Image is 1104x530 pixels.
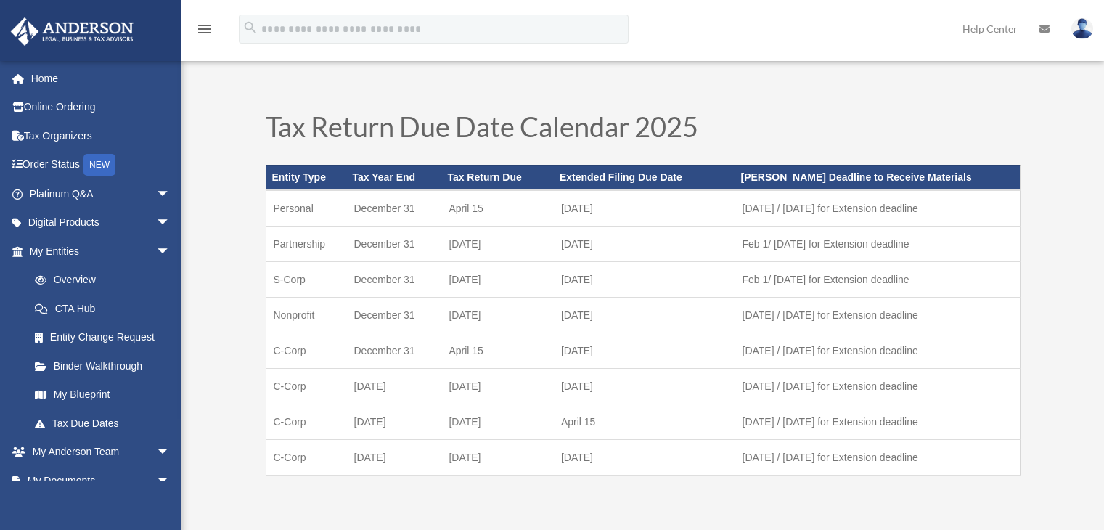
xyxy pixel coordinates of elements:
[10,179,192,208] a: Platinum Q&Aarrow_drop_down
[20,266,192,295] a: Overview
[735,297,1020,333] td: [DATE] / [DATE] for Extension deadline
[347,226,442,261] td: December 31
[20,380,192,409] a: My Blueprint
[266,439,347,476] td: C-Corp
[441,190,554,227] td: April 15
[735,226,1020,261] td: Feb 1/ [DATE] for Extension deadline
[156,438,185,468] span: arrow_drop_down
[735,165,1020,189] th: [PERSON_NAME] Deadline to Receive Materials
[10,150,192,180] a: Order StatusNEW
[554,439,735,476] td: [DATE]
[266,190,347,227] td: Personal
[242,20,258,36] i: search
[83,154,115,176] div: NEW
[196,25,213,38] a: menu
[441,165,554,189] th: Tax Return Due
[441,333,554,368] td: April 15
[554,404,735,439] td: April 15
[347,368,442,404] td: [DATE]
[347,261,442,297] td: December 31
[735,261,1020,297] td: Feb 1/ [DATE] for Extension deadline
[266,404,347,439] td: C-Corp
[347,297,442,333] td: December 31
[347,190,442,227] td: December 31
[156,466,185,496] span: arrow_drop_down
[347,404,442,439] td: [DATE]
[266,333,347,368] td: C-Corp
[735,190,1020,227] td: [DATE] / [DATE] for Extension deadline
[10,438,192,467] a: My Anderson Teamarrow_drop_down
[347,165,442,189] th: Tax Year End
[554,226,735,261] td: [DATE]
[156,179,185,209] span: arrow_drop_down
[441,261,554,297] td: [DATE]
[441,439,554,476] td: [DATE]
[266,297,347,333] td: Nonprofit
[441,404,554,439] td: [DATE]
[735,439,1020,476] td: [DATE] / [DATE] for Extension deadline
[10,93,192,122] a: Online Ordering
[441,226,554,261] td: [DATE]
[735,333,1020,368] td: [DATE] / [DATE] for Extension deadline
[735,404,1020,439] td: [DATE] / [DATE] for Extension deadline
[10,121,192,150] a: Tax Organizers
[196,20,213,38] i: menu
[554,333,735,368] td: [DATE]
[554,297,735,333] td: [DATE]
[1071,18,1093,39] img: User Pic
[266,113,1021,147] h1: Tax Return Due Date Calendar 2025
[554,368,735,404] td: [DATE]
[266,165,347,189] th: Entity Type
[347,439,442,476] td: [DATE]
[441,368,554,404] td: [DATE]
[10,466,192,495] a: My Documentsarrow_drop_down
[554,190,735,227] td: [DATE]
[735,368,1020,404] td: [DATE] / [DATE] for Extension deadline
[10,237,192,266] a: My Entitiesarrow_drop_down
[20,323,192,352] a: Entity Change Request
[156,237,185,266] span: arrow_drop_down
[554,165,735,189] th: Extended Filing Due Date
[20,351,192,380] a: Binder Walkthrough
[441,297,554,333] td: [DATE]
[554,261,735,297] td: [DATE]
[266,261,347,297] td: S-Corp
[20,294,192,323] a: CTA Hub
[156,208,185,238] span: arrow_drop_down
[266,368,347,404] td: C-Corp
[347,333,442,368] td: December 31
[10,208,192,237] a: Digital Productsarrow_drop_down
[266,226,347,261] td: Partnership
[7,17,138,46] img: Anderson Advisors Platinum Portal
[20,409,185,438] a: Tax Due Dates
[10,64,192,93] a: Home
